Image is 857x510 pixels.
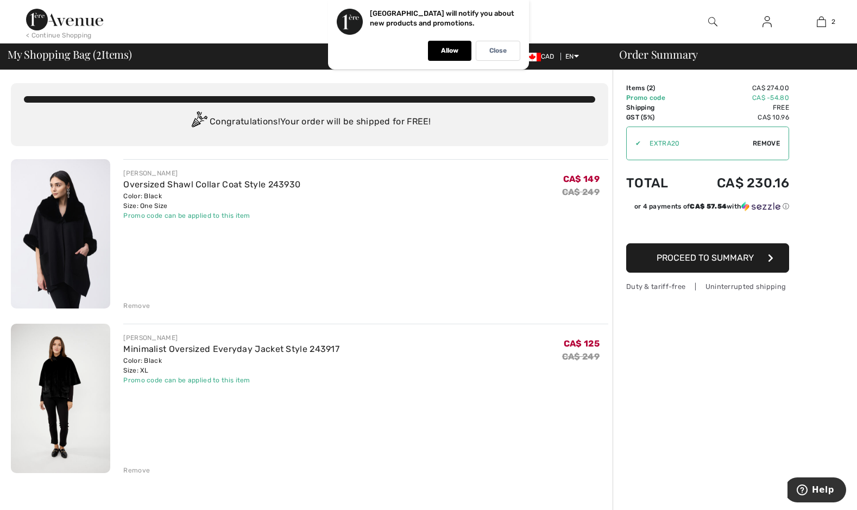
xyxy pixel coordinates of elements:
p: Close [489,47,507,55]
div: Remove [123,301,150,311]
span: 2 [831,17,835,27]
td: GST (5%) [626,112,686,122]
a: 2 [795,15,848,28]
td: Items ( ) [626,83,686,93]
td: Promo code [626,93,686,103]
div: [PERSON_NAME] [123,168,300,178]
div: < Continue Shopping [26,30,92,40]
span: CAD [524,53,559,60]
div: ✔ [627,138,641,148]
img: search the website [708,15,717,28]
div: Color: Black Size: XL [123,356,339,375]
div: Promo code can be applied to this item [123,211,300,221]
span: My Shopping Bag ( Items) [8,49,132,60]
td: Total [626,165,686,202]
div: Order Summary [606,49,850,60]
div: Remove [123,465,150,475]
div: Duty & tariff-free | Uninterrupted shipping [626,281,789,292]
img: Sezzle [741,202,780,211]
img: Oversized Shawl Collar Coat Style 243930 [11,159,110,308]
span: 2 [649,84,653,92]
img: 1ère Avenue [26,9,103,30]
a: Sign In [754,15,780,29]
img: My Info [763,15,772,28]
s: CA$ 249 [562,351,600,362]
span: CA$ 57.54 [690,203,727,210]
td: CA$ 10.96 [686,112,789,122]
p: [GEOGRAPHIC_DATA] will notify you about new products and promotions. [370,9,514,27]
iframe: Opens a widget where you can find more information [787,477,846,505]
td: Free [686,103,789,112]
a: Minimalist Oversized Everyday Jacket Style 243917 [123,344,339,354]
td: Shipping [626,103,686,112]
iframe: PayPal-paypal [626,215,789,240]
img: Minimalist Oversized Everyday Jacket Style 243917 [11,324,110,473]
img: Congratulation2.svg [188,111,210,133]
span: 2 [96,46,102,60]
img: My Bag [817,15,826,28]
td: CA$ -54.80 [686,93,789,103]
span: Remove [753,138,780,148]
span: Proceed to Summary [657,253,754,263]
div: Promo code can be applied to this item [123,375,339,385]
span: CA$ 125 [564,338,600,349]
div: or 4 payments ofCA$ 57.54withSezzle Click to learn more about Sezzle [626,202,789,215]
p: Allow [441,47,458,55]
div: or 4 payments of with [634,202,789,211]
div: [PERSON_NAME] [123,333,339,343]
img: Canadian Dollar [524,53,541,61]
span: EN [565,53,579,60]
button: Proceed to Summary [626,243,789,273]
td: CA$ 230.16 [686,165,789,202]
td: CA$ 274.00 [686,83,789,93]
div: Color: Black Size: One Size [123,191,300,211]
a: Oversized Shawl Collar Coat Style 243930 [123,179,300,190]
s: CA$ 249 [562,187,600,197]
div: Congratulations! Your order will be shipped for FREE! [24,111,595,133]
span: CA$ 149 [563,174,600,184]
input: Promo code [641,127,753,160]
